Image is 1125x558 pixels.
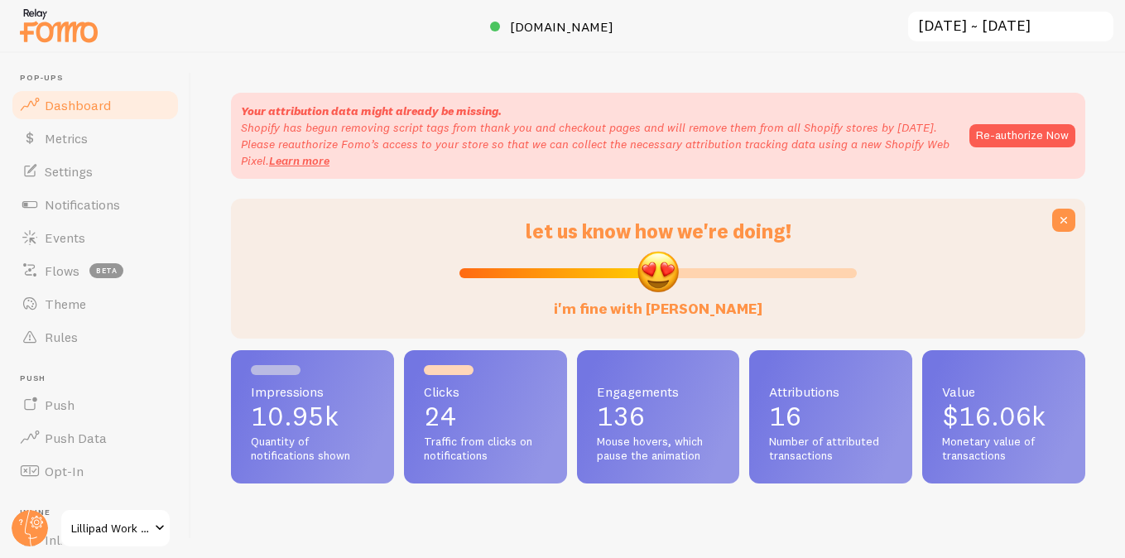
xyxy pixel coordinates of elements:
img: emoji.png [636,249,680,294]
span: Clicks [424,385,547,398]
span: Opt-In [45,463,84,479]
p: 16 [769,403,892,430]
span: Rules [45,329,78,345]
a: Push [10,388,180,421]
a: Push Data [10,421,180,455]
span: Impressions [251,385,374,398]
span: Engagements [597,385,720,398]
span: beta [89,263,123,278]
strong: Your attribution data might already be missing. [241,103,502,118]
span: Push Data [45,430,107,446]
a: Opt-In [10,455,180,488]
label: i'm fine with [PERSON_NAME] [554,283,762,319]
span: Monetary value of transactions [942,435,1065,464]
a: Dashboard [10,89,180,122]
a: Lillipad Work Solutions [60,508,171,548]
span: Lillipad Work Solutions [71,518,150,538]
span: Inline [20,507,180,518]
button: Re-authorize Now [969,124,1075,147]
a: Settings [10,155,180,188]
span: Pop-ups [20,73,180,84]
span: Theme [45,296,86,312]
a: Learn more [269,153,329,168]
span: let us know how we're doing! [526,219,791,243]
span: Flows [45,262,79,279]
span: Settings [45,163,93,180]
span: Events [45,229,85,246]
span: Number of attributed transactions [769,435,892,464]
a: Events [10,221,180,254]
p: 136 [597,403,720,430]
a: Notifications [10,188,180,221]
span: Dashboard [45,97,111,113]
span: Push [45,397,75,413]
a: Metrics [10,122,180,155]
span: Mouse hovers, which pause the animation [597,435,720,464]
img: fomo-relay-logo-orange.svg [17,4,100,46]
p: 24 [424,403,547,430]
a: Flows beta [10,254,180,287]
p: Shopify has begun removing script tags from thank you and checkout pages and will remove them fro... [241,119,953,169]
span: $16.06k [942,400,1046,432]
p: 10.95k [251,403,374,430]
span: Quantity of notifications shown [251,435,374,464]
span: Attributions [769,385,892,398]
span: Metrics [45,130,88,147]
span: Push [20,373,180,384]
span: Notifications [45,196,120,213]
span: Traffic from clicks on notifications [424,435,547,464]
a: Theme [10,287,180,320]
span: Value [942,385,1065,398]
a: Rules [10,320,180,354]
